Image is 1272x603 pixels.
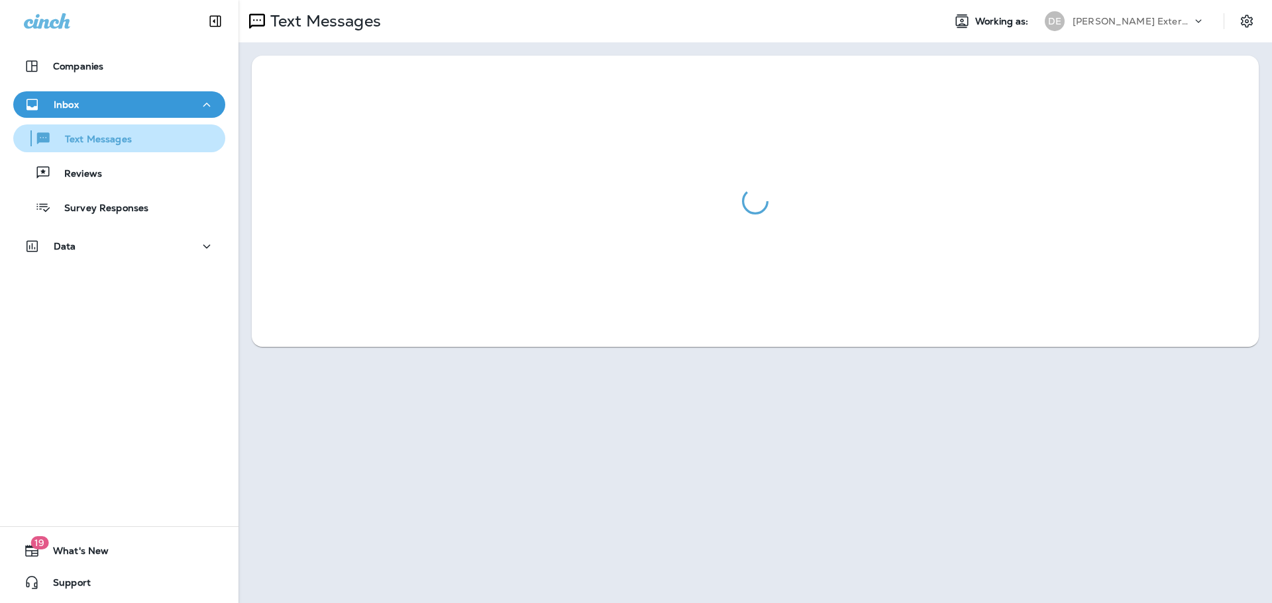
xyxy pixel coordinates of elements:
span: Support [40,577,91,593]
button: 19What's New [13,537,225,564]
span: What's New [40,545,109,561]
p: [PERSON_NAME] Exterminating [1073,16,1192,26]
button: Companies [13,53,225,79]
div: DE [1045,11,1065,31]
span: Working as: [975,16,1032,27]
p: Text Messages [265,11,381,31]
p: Data [54,241,76,252]
button: Support [13,569,225,596]
button: Collapse Sidebar [197,8,234,34]
button: Text Messages [13,124,225,152]
p: Inbox [54,99,79,110]
button: Data [13,233,225,259]
span: 19 [30,536,48,549]
p: Reviews [51,168,102,181]
p: Companies [53,61,103,71]
button: Inbox [13,91,225,118]
p: Survey Responses [51,203,148,215]
button: Survey Responses [13,193,225,221]
button: Settings [1235,9,1259,33]
button: Reviews [13,159,225,187]
p: Text Messages [52,134,132,146]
